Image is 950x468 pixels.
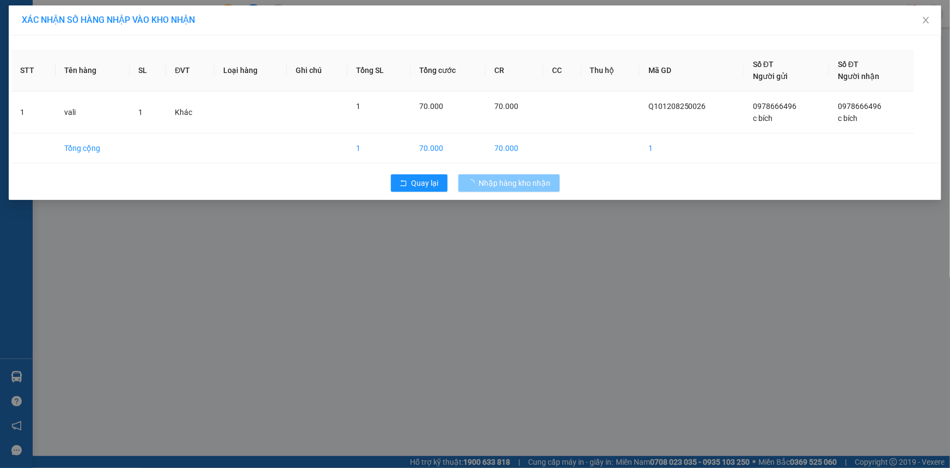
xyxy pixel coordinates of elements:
[14,14,68,68] img: logo.jpg
[11,50,56,92] th: STT
[347,50,410,92] th: Tổng SL
[56,133,130,163] td: Tổng cộng
[922,16,930,25] span: close
[102,27,455,40] li: [STREET_ADDRESS][PERSON_NAME]. [GEOGRAPHIC_DATA], Tỉnh [GEOGRAPHIC_DATA]
[287,50,347,92] th: Ghi chú
[838,60,859,69] span: Số ĐT
[14,79,162,116] b: GỬI : PV [GEOGRAPHIC_DATA]
[130,50,166,92] th: SL
[11,92,56,133] td: 1
[753,72,788,81] span: Người gửi
[543,50,581,92] th: CC
[412,177,439,189] span: Quay lại
[648,102,706,111] span: Q101208250026
[347,133,410,163] td: 1
[458,174,560,192] button: Nhập hàng kho nhận
[640,50,744,92] th: Mã GD
[166,50,214,92] th: ĐVT
[911,5,941,36] button: Close
[22,15,195,25] span: XÁC NHẬN SỐ HÀNG NHẬP VÀO KHO NHẬN
[838,114,857,123] span: c bích
[838,72,879,81] span: Người nhận
[214,50,286,92] th: Loại hàng
[400,179,407,188] span: rollback
[102,40,455,54] li: Hotline: 1900 8153
[467,179,479,187] span: loading
[166,92,214,133] td: Khác
[410,133,486,163] td: 70.000
[753,114,773,123] span: c bích
[838,102,881,111] span: 0978666496
[419,102,443,111] span: 70.000
[410,50,486,92] th: Tổng cước
[581,50,640,92] th: Thu hộ
[753,60,774,69] span: Số ĐT
[753,102,796,111] span: 0978666496
[640,133,744,163] td: 1
[391,174,448,192] button: rollbackQuay lại
[479,177,551,189] span: Nhập hàng kho nhận
[138,108,143,117] span: 1
[56,50,130,92] th: Tên hàng
[486,50,543,92] th: CR
[494,102,518,111] span: 70.000
[356,102,360,111] span: 1
[56,92,130,133] td: vali
[486,133,543,163] td: 70.000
